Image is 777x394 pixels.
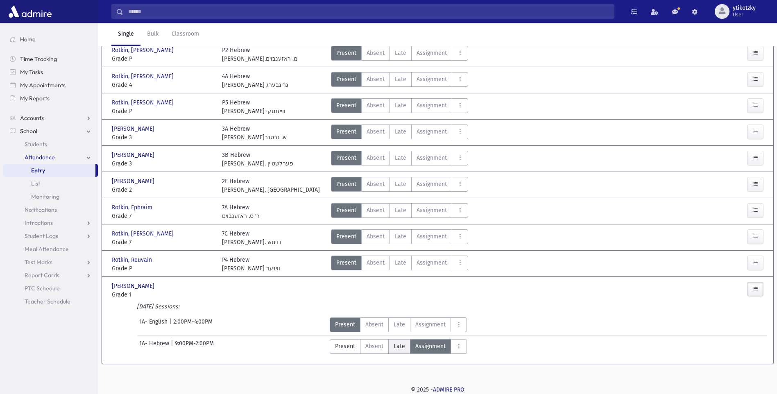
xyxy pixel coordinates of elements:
[20,95,50,102] span: My Reports
[395,180,406,188] span: Late
[31,193,59,200] span: Monitoring
[733,11,756,18] span: User
[395,127,406,136] span: Late
[331,229,468,247] div: AttTypes
[336,127,356,136] span: Present
[173,317,213,332] span: 2:00PM-4:00PM
[335,342,355,351] span: Present
[367,206,385,215] span: Absent
[222,256,280,273] div: P4 Hebrew [PERSON_NAME] ווינער
[331,72,468,89] div: AttTypes
[169,317,173,332] span: |
[415,320,446,329] span: Assignment
[112,159,214,168] span: Grade 3
[394,320,405,329] span: Late
[331,125,468,142] div: AttTypes
[3,295,98,308] a: Teacher Schedule
[367,180,385,188] span: Absent
[3,92,98,105] a: My Reports
[20,114,44,122] span: Accounts
[733,5,756,11] span: ytikotzky
[336,206,356,215] span: Present
[112,177,156,186] span: [PERSON_NAME]
[3,111,98,125] a: Accounts
[3,177,98,190] a: List
[367,75,385,84] span: Absent
[417,75,447,84] span: Assignment
[336,232,356,241] span: Present
[31,167,45,174] span: Entry
[139,317,169,332] span: 1A- English
[3,190,98,203] a: Monitoring
[7,3,54,20] img: AdmirePro
[367,232,385,241] span: Absent
[336,258,356,267] span: Present
[20,127,37,135] span: School
[331,256,468,273] div: AttTypes
[112,133,214,142] span: Grade 3
[330,317,467,332] div: AttTypes
[31,180,40,187] span: List
[112,203,154,212] span: Rotkin, Ephraim
[3,138,98,151] a: Students
[336,75,356,84] span: Present
[367,154,385,162] span: Absent
[3,164,95,177] a: Entry
[25,272,59,279] span: Report Cards
[331,46,468,63] div: AttTypes
[417,206,447,215] span: Assignment
[112,212,214,220] span: Grade 7
[395,49,406,57] span: Late
[112,186,214,194] span: Grade 2
[417,258,447,267] span: Assignment
[20,68,43,76] span: My Tasks
[222,151,293,168] div: 3B Hebrew [PERSON_NAME]. פערלשטיין
[175,339,214,354] span: 9:00PM-2:00PM
[112,229,175,238] span: Rotkin, [PERSON_NAME]
[3,269,98,282] a: Report Cards
[25,232,58,240] span: Student Logs
[417,49,447,57] span: Assignment
[112,54,214,63] span: Grade P
[137,303,179,310] i: [DATE] Sessions:
[365,320,383,329] span: Absent
[417,154,447,162] span: Assignment
[395,232,406,241] span: Late
[367,258,385,267] span: Absent
[112,151,156,159] span: [PERSON_NAME]
[20,36,36,43] span: Home
[222,72,288,89] div: 4A Hebrew [PERSON_NAME] גרינבערג
[3,242,98,256] a: Meal Attendance
[25,298,70,305] span: Teacher Schedule
[112,98,175,107] span: Rotkin, [PERSON_NAME]
[222,46,298,63] div: P2 Hebrew [PERSON_NAME].מ. ראזענבוים
[112,46,175,54] span: Rotkin, [PERSON_NAME]
[367,49,385,57] span: Absent
[330,339,467,354] div: AttTypes
[165,23,206,46] a: Classroom
[415,342,446,351] span: Assignment
[335,320,355,329] span: Present
[3,66,98,79] a: My Tasks
[3,256,98,269] a: Test Marks
[331,203,468,220] div: AttTypes
[3,151,98,164] a: Attendance
[111,23,140,46] a: Single
[171,339,175,354] span: |
[3,125,98,138] a: School
[395,206,406,215] span: Late
[222,125,287,142] div: 3A Hebrew [PERSON_NAME]ש. גרטנר
[395,154,406,162] span: Late
[331,98,468,115] div: AttTypes
[112,125,156,133] span: [PERSON_NAME]
[112,72,175,81] span: Rotkin, [PERSON_NAME]
[222,177,320,194] div: 2E Hebrew [PERSON_NAME], [GEOGRAPHIC_DATA]
[395,101,406,110] span: Late
[3,229,98,242] a: Student Logs
[20,82,66,89] span: My Appointments
[3,282,98,295] a: PTC Schedule
[3,79,98,92] a: My Appointments
[112,238,214,247] span: Grade 7
[417,127,447,136] span: Assignment
[123,4,614,19] input: Search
